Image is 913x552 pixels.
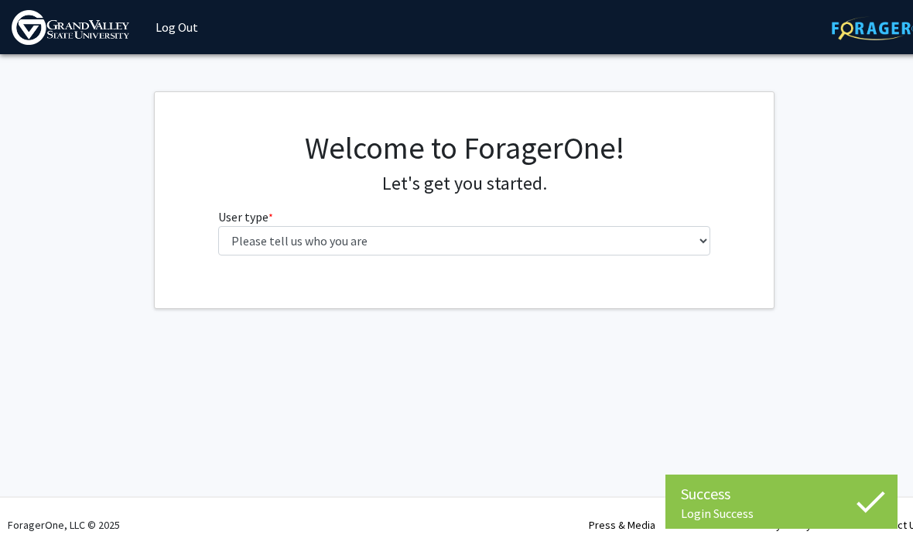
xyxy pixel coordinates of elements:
[218,173,711,195] h4: Let's get you started.
[681,506,882,521] div: Login Success
[218,207,273,226] label: User type
[12,10,129,45] img: Grand Valley State University Logo
[218,129,711,166] h1: Welcome to ForagerOne!
[589,518,655,532] a: Press & Media
[681,482,882,506] div: Success
[8,498,120,552] div: ForagerOne, LLC © 2025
